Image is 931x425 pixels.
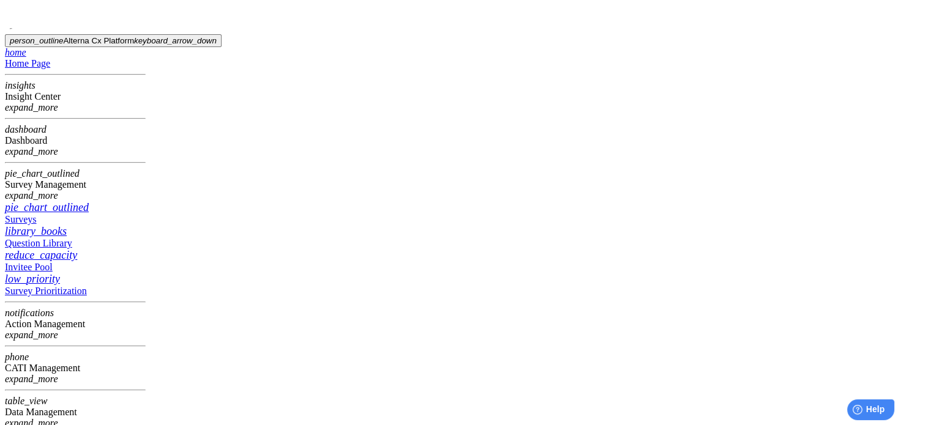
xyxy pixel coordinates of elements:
i: person_outline [10,36,63,45]
button: Alterna Cx Platform [5,34,222,47]
i: low_priority [5,273,60,285]
div: Action Management [5,319,146,330]
i: expand_more [5,102,58,113]
div: Insight Center [5,91,146,102]
div: Dashboard [5,135,146,146]
i: expand_more [5,190,58,201]
a: Home Page [5,47,146,69]
i: library_books [5,225,67,237]
i: phone [5,352,29,362]
i: reduce_capacity [5,249,77,261]
div: Data Management [5,407,146,418]
i: expand_more [5,146,58,157]
a: Question Library [5,225,146,249]
i: pie_chart_outlined [5,168,80,179]
div: CATI Management [5,363,146,374]
span: Alterna Cx Platform [63,36,134,45]
i: keyboard_arrow_down [134,36,217,45]
i: dashboard [5,124,47,135]
div: Survey Management [5,179,146,190]
div: Home Page [5,58,146,69]
a: Survey Prioritization [5,273,146,297]
i: notifications [5,308,54,318]
i: pie_chart_outlined [5,201,89,213]
i: expand_more [5,330,58,340]
div: Invitee Pool [5,262,146,273]
div: Question Library [5,238,146,249]
i: expand_more [5,374,58,384]
a: Invitee Pool [5,249,146,273]
div: Survey Prioritization [5,286,146,297]
i: insights [5,80,36,91]
i: home [5,47,26,57]
a: Surveys [5,201,146,225]
div: Surveys [5,214,146,225]
i: table_view [5,396,47,406]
